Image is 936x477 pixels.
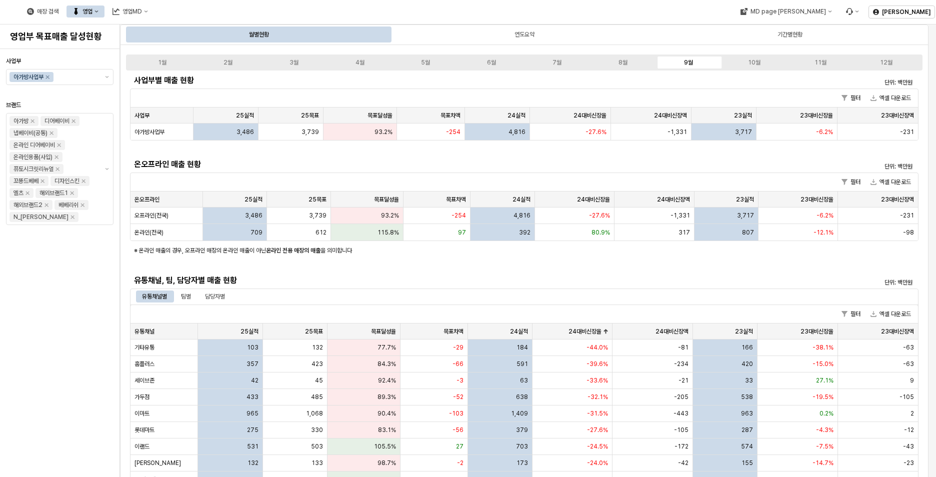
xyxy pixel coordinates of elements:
div: 3월 [289,59,298,66]
div: Remove N_이야이야오 [70,215,74,219]
span: 온라인(전국) [134,228,163,236]
span: 105.5% [374,442,396,450]
span: -105 [899,393,914,401]
span: 23대비신장율 [800,195,833,203]
span: 23대비신장율 [800,111,833,119]
span: 가두점 [134,393,149,401]
span: 503 [311,442,323,450]
span: 목표차액 [440,111,460,119]
span: 531 [247,442,258,450]
div: Remove 해외브랜드1 [70,191,74,195]
span: 93.2% [381,211,399,219]
span: 23대비신장율 [800,327,833,335]
span: 275 [247,426,258,434]
span: -43 [903,442,914,450]
div: Menu item 6 [839,5,864,17]
span: 25실적 [244,195,262,203]
span: 3,739 [301,128,319,136]
span: 24대비신장율 [573,111,606,119]
div: 해외브랜드2 [13,200,42,210]
span: 173 [516,459,528,467]
span: -44.0% [586,343,608,351]
span: 23실적 [734,111,752,119]
label: 2월 [195,58,261,67]
span: -39.6% [586,360,608,368]
span: -24.5% [587,442,608,450]
span: 3,717 [737,211,754,219]
span: 목표차액 [443,327,463,335]
span: 89.3% [377,393,396,401]
div: Remove 아가방 [30,119,34,123]
span: -4.3% [816,426,833,434]
span: 목표달성율 [371,327,396,335]
div: 기간별현황 [658,26,921,42]
div: Remove 디자인스킨 [81,179,85,183]
span: -15.0% [812,360,833,368]
span: -105 [674,426,688,434]
span: -27.6% [585,128,606,136]
button: 제안 사항 표시 [101,113,113,224]
button: 필터 [837,92,864,104]
span: 612 [315,228,326,236]
span: 77.7% [377,343,396,351]
div: 담당자별 [205,290,225,302]
main: App Frame [120,24,936,477]
span: 23실적 [735,327,753,335]
button: 엑셀 다운로드 [866,92,915,104]
h4: 영업부 목표매출 달성현황 [10,31,109,41]
span: 392 [519,228,530,236]
span: 24대비신장율 [568,327,601,335]
span: 2 [910,409,914,417]
span: 92.4% [378,376,396,384]
span: -63 [903,343,914,351]
span: 27.1% [816,376,833,384]
span: 80.9% [591,228,610,236]
span: -234 [674,360,688,368]
span: 목표달성율 [374,195,399,203]
span: 103 [247,343,258,351]
span: 45 [315,376,323,384]
button: [PERSON_NAME] [868,5,935,18]
span: 83.1% [378,426,396,434]
label: 5월 [392,58,458,67]
button: 영업 [66,5,104,17]
button: MD page [PERSON_NAME] [734,5,837,17]
div: 담당자별 [199,290,231,302]
div: Remove 꼬똥드베베 [40,179,44,183]
span: -98 [903,228,914,236]
span: 23실적 [736,195,754,203]
label: 1월 [129,58,195,67]
span: -23 [903,459,914,467]
span: -1,331 [670,211,690,219]
div: 1월 [158,59,166,66]
label: 6월 [458,58,524,67]
span: -172 [674,442,688,450]
label: 12월 [853,58,919,67]
span: 166 [741,343,753,351]
div: 엘츠 [13,188,23,198]
span: 423 [311,360,323,368]
div: 디어베이비 [44,116,69,126]
span: -56 [452,426,463,434]
span: 963 [741,409,753,417]
span: 42 [251,376,258,384]
div: 4월 [355,59,364,66]
label: 3월 [261,58,327,67]
div: 냅베이비(공통) [13,128,47,138]
span: -103 [449,409,463,417]
div: 5월 [421,59,430,66]
span: 591 [516,360,528,368]
span: -6.2% [816,211,833,219]
span: -254 [451,211,466,219]
div: N_[PERSON_NAME] [13,212,68,222]
span: -52 [453,393,463,401]
p: ※ 온라인 매출의 경우, 오프라인 매장의 온라인 매출이 아닌 을 의미합니다 [134,246,783,255]
span: 23대비신장액 [881,111,914,119]
div: 영업 [82,8,92,15]
button: 엑셀 다운로드 [866,308,915,320]
span: -63 [903,360,914,368]
button: 영업MD [106,5,154,17]
span: 이마트 [134,409,149,417]
span: -6.2% [816,128,833,136]
div: 연도요약 [392,26,656,42]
